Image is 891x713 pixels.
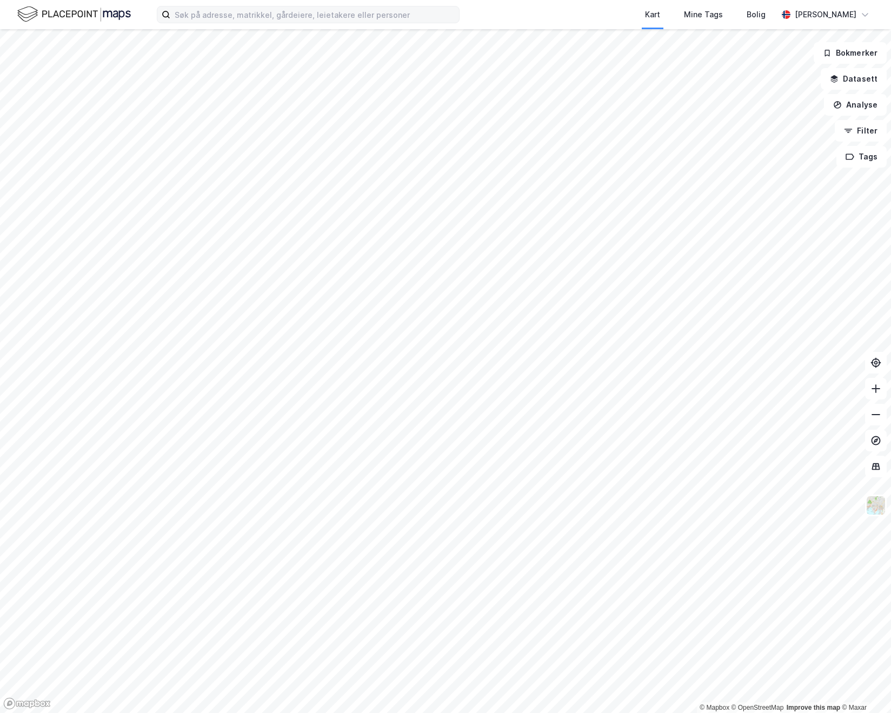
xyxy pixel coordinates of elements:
[732,704,784,711] a: OpenStreetMap
[837,661,891,713] div: Kontrollprogram for chat
[836,146,887,168] button: Tags
[824,94,887,116] button: Analyse
[700,704,729,711] a: Mapbox
[866,495,886,516] img: Z
[795,8,856,21] div: [PERSON_NAME]
[17,5,131,24] img: logo.f888ab2527a4732fd821a326f86c7f29.svg
[684,8,723,21] div: Mine Tags
[821,68,887,90] button: Datasett
[787,704,840,711] a: Improve this map
[747,8,766,21] div: Bolig
[835,120,887,142] button: Filter
[645,8,660,21] div: Kart
[814,42,887,64] button: Bokmerker
[170,6,459,23] input: Søk på adresse, matrikkel, gårdeiere, leietakere eller personer
[837,661,891,713] iframe: Chat Widget
[3,697,51,710] a: Mapbox homepage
